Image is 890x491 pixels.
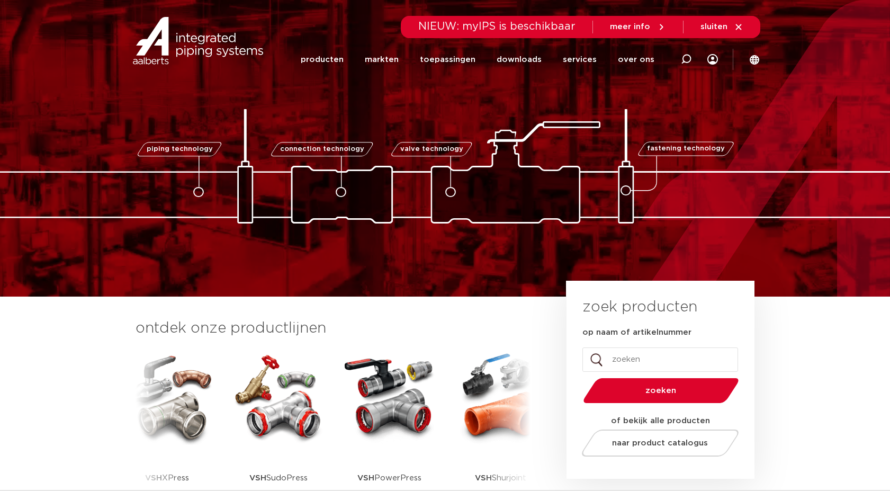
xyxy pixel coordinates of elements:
strong: VSH [475,474,492,482]
a: over ons [618,38,654,81]
span: meer info [610,23,650,31]
strong: VSH [357,474,374,482]
span: zoeken [610,387,712,395]
a: services [563,38,597,81]
span: sluiten [700,23,727,31]
strong: VSH [249,474,266,482]
a: sluiten [700,22,743,32]
a: naar product catalogus [579,430,741,457]
span: NIEUW: myIPS is beschikbaar [418,21,576,32]
span: naar product catalogus [612,439,708,447]
button: zoeken [579,377,743,404]
strong: VSH [145,474,162,482]
a: producten [301,38,344,81]
a: downloads [497,38,542,81]
a: markten [365,38,399,81]
span: fastening technology [647,146,725,153]
a: toepassingen [420,38,475,81]
span: piping technology [147,146,213,153]
h3: zoek producten [582,297,697,318]
h3: ontdek onze productlijnen [136,318,531,339]
strong: of bekijk alle producten [611,417,710,425]
span: connection technology [280,146,364,153]
a: meer info [610,22,666,32]
input: zoeken [582,347,738,372]
div: my IPS [707,38,718,81]
span: valve technology [400,146,463,153]
label: op naam of artikelnummer [582,327,691,338]
nav: Menu [301,38,654,81]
